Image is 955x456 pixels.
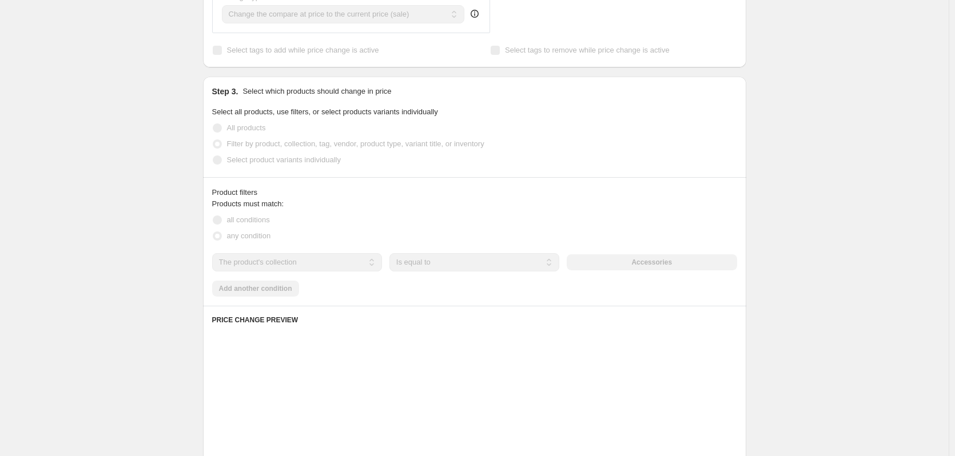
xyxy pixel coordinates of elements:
span: Filter by product, collection, tag, vendor, product type, variant title, or inventory [227,139,484,148]
span: all conditions [227,215,270,224]
span: Products must match: [212,199,284,208]
span: any condition [227,231,271,240]
h6: PRICE CHANGE PREVIEW [212,315,737,325]
span: Select product variants individually [227,155,341,164]
span: Select tags to add while price change is active [227,46,379,54]
span: Select tags to remove while price change is active [505,46,670,54]
div: Product filters [212,187,737,198]
div: help [469,8,480,19]
h2: Step 3. [212,86,238,97]
p: Select which products should change in price [242,86,391,97]
span: All products [227,123,266,132]
span: Select all products, use filters, or select products variants individually [212,107,438,116]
